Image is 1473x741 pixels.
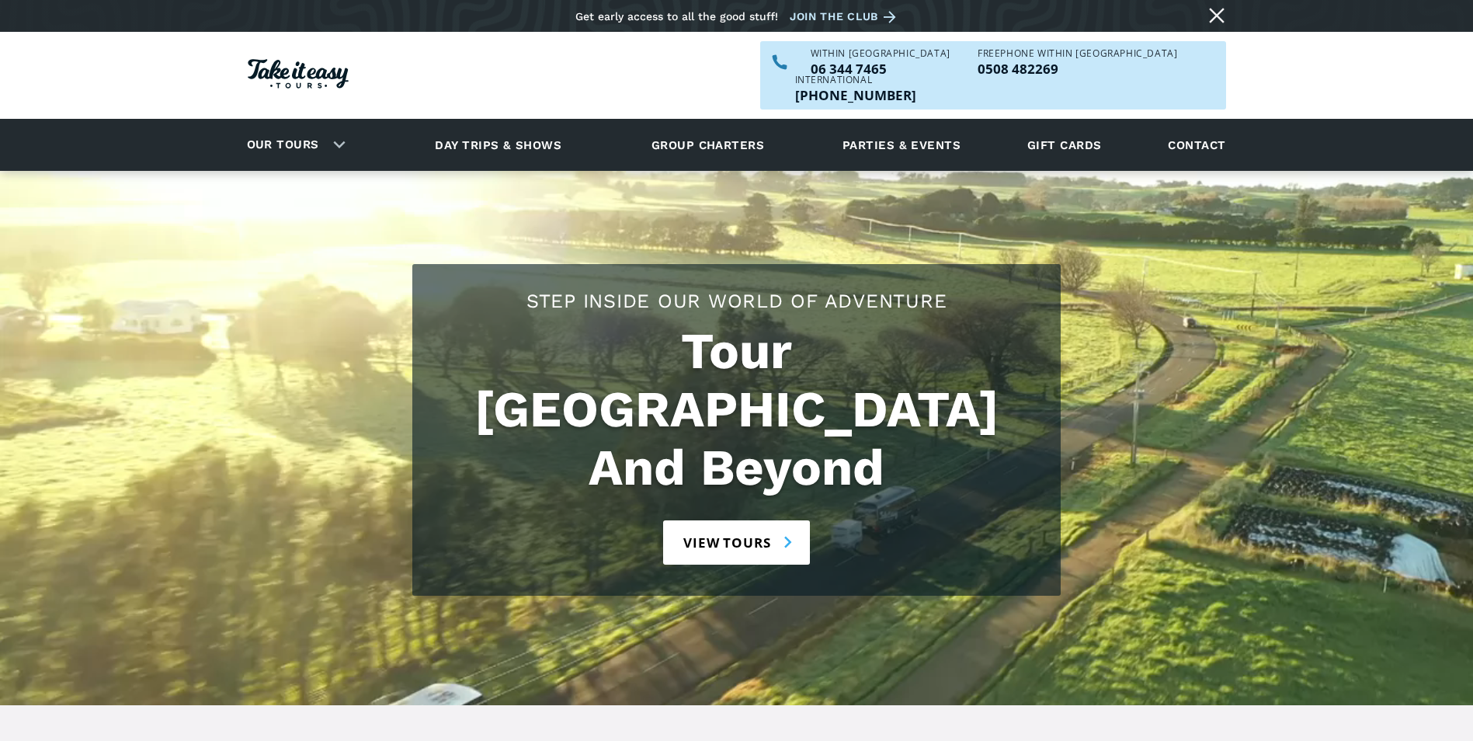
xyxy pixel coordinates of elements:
[428,287,1045,315] h2: Step Inside Our World Of Adventure
[632,124,783,166] a: Group charters
[795,89,916,102] p: [PHONE_NUMBER]
[795,89,916,102] a: Call us outside of NZ on +6463447465
[1020,124,1110,166] a: Gift cards
[248,59,349,89] img: Take it easy Tours logo
[795,75,916,85] div: International
[428,322,1045,497] h1: Tour [GEOGRAPHIC_DATA] And Beyond
[1160,124,1233,166] a: Contact
[415,124,581,166] a: Day trips & shows
[575,10,778,23] div: Get early access to all the good stuff!
[235,127,331,163] a: Our tours
[248,51,349,100] a: Homepage
[663,520,810,565] a: View tours
[978,62,1177,75] p: 0508 482269
[1204,3,1229,28] a: Close message
[811,62,950,75] a: Call us within NZ on 063447465
[978,62,1177,75] a: Call us freephone within NZ on 0508482269
[978,49,1177,58] div: Freephone WITHIN [GEOGRAPHIC_DATA]
[835,124,968,166] a: Parties & events
[811,49,950,58] div: WITHIN [GEOGRAPHIC_DATA]
[811,62,950,75] p: 06 344 7465
[228,124,358,166] div: Our tours
[790,7,902,26] a: Join the club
